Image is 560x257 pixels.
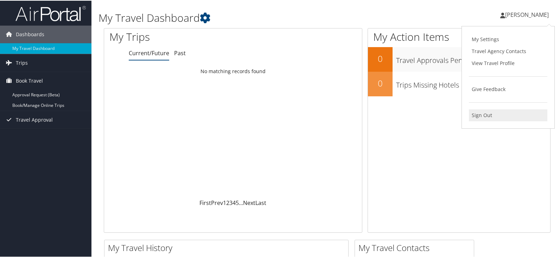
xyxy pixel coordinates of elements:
span: … [239,198,243,206]
h3: Travel Approvals Pending (Advisor Booked) [396,51,550,65]
a: 5 [236,198,239,206]
a: [PERSON_NAME] [500,4,556,25]
a: Travel Agency Contacts [469,45,547,57]
h2: My Travel Contacts [358,241,474,253]
a: My Settings [469,33,547,45]
span: [PERSON_NAME] [505,10,549,18]
h2: My Travel History [108,241,348,253]
h2: 0 [368,52,393,64]
a: Next [243,198,255,206]
a: Give Feedback [469,83,547,95]
span: Book Travel [16,71,43,89]
span: Trips [16,53,28,71]
h1: My Travel Dashboard [98,10,403,25]
a: 2 [226,198,229,206]
span: Dashboards [16,25,44,43]
h1: My Action Items [368,29,550,44]
a: 4 [233,198,236,206]
td: No matching records found [104,64,362,77]
a: Sign Out [469,109,547,121]
h1: My Trips [109,29,249,44]
a: Current/Future [129,49,169,56]
a: 1 [223,198,226,206]
a: View Travel Profile [469,57,547,69]
img: airportal-logo.png [15,5,86,21]
a: Past [174,49,186,56]
a: Prev [211,198,223,206]
a: 0Trips Missing Hotels [368,71,550,96]
a: Last [255,198,266,206]
span: Travel Approval [16,110,53,128]
a: 0Travel Approvals Pending (Advisor Booked) [368,46,550,71]
h2: 0 [368,77,393,89]
a: 3 [229,198,233,206]
h3: Trips Missing Hotels [396,76,550,89]
a: First [199,198,211,206]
